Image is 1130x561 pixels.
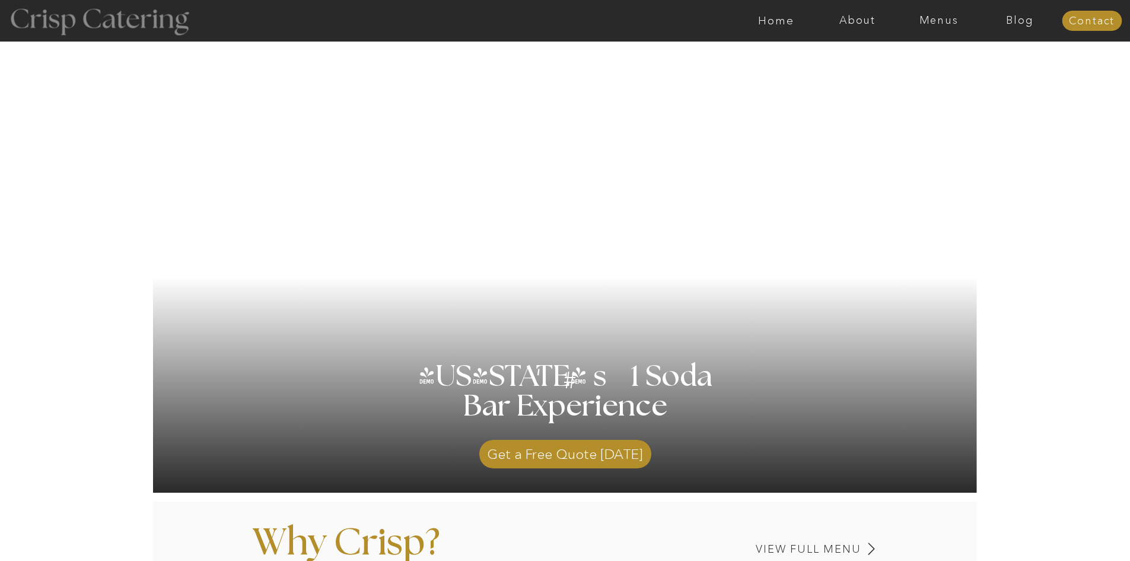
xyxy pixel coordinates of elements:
a: Contact [1062,15,1122,27]
h1: [US_STATE] s 1 Soda Bar Experience [414,362,717,451]
a: Home [736,15,817,27]
a: Blog [979,15,1061,27]
a: Menus [898,15,979,27]
h3: ' [514,362,563,392]
a: View Full Menu [673,544,861,555]
h3: # [537,369,605,403]
a: About [817,15,898,27]
a: Get a Free Quote [DATE] [479,434,651,468]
